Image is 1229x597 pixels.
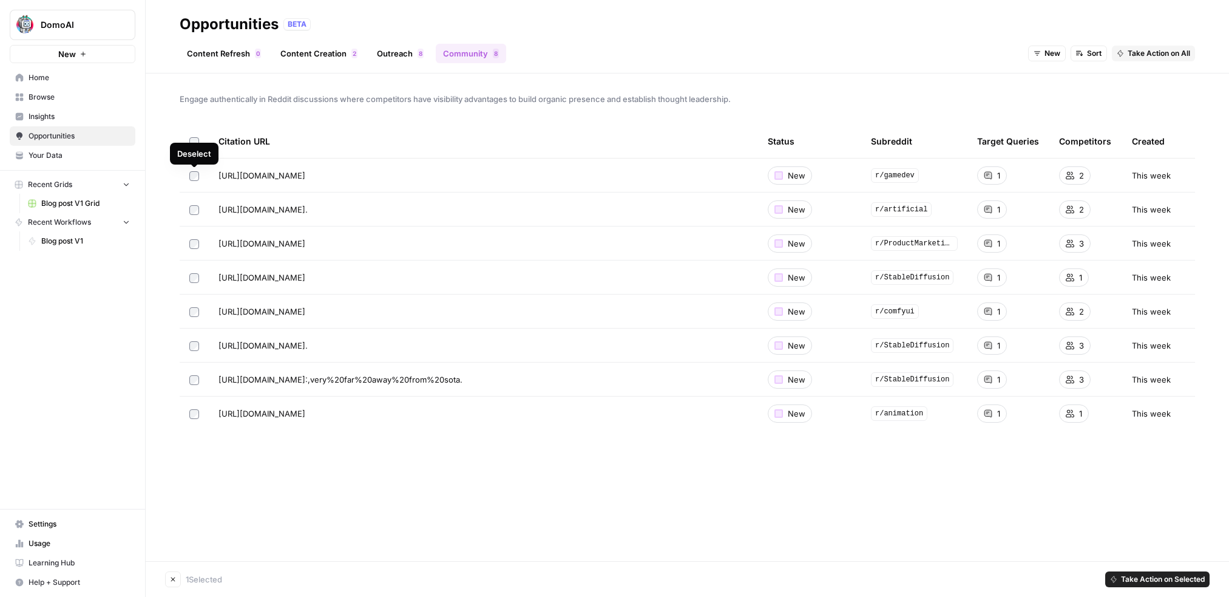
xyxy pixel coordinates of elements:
[1132,169,1171,182] span: This week
[871,372,953,387] span: r/StableDiffusion
[29,111,130,122] span: Insights
[768,125,794,158] div: Status
[788,271,805,284] span: New
[218,271,305,284] span: [URL][DOMAIN_NAME]
[997,339,1000,352] span: 1
[871,236,958,251] span: r/ProductMarketing
[29,558,130,568] span: Learning Hub
[41,198,130,209] span: Blog post V1 Grid
[997,374,1000,386] span: 1
[788,374,805,386] span: New
[186,573,1100,585] div: 1 Selected
[29,538,130,549] span: Usage
[788,339,805,352] span: New
[418,49,424,58] div: 8
[1079,169,1084,182] span: 2
[10,573,135,592] button: Help + Support
[997,169,1000,182] span: 1
[29,92,130,103] span: Browse
[871,168,919,183] span: r/gamedev
[871,338,953,353] span: r/StableDiffusion
[1079,305,1084,318] span: 2
[180,15,279,34] div: Opportunities
[1132,203,1171,216] span: This week
[1079,339,1084,352] span: 3
[29,131,130,142] span: Opportunities
[41,19,114,31] span: DomoAI
[1132,237,1171,250] span: This week
[10,514,135,534] a: Settings
[419,49,422,58] span: 8
[218,203,308,216] span: [URL][DOMAIN_NAME].
[1044,48,1060,59] span: New
[997,271,1000,284] span: 1
[22,194,135,213] a: Blog post V1 Grid
[494,49,498,58] span: 8
[10,553,135,573] a: Learning Hub
[10,68,135,87] a: Home
[353,49,356,58] span: 2
[29,150,130,161] span: Your Data
[1132,305,1171,318] span: This week
[10,126,135,146] a: Opportunities
[436,44,506,63] a: Community8
[1112,46,1195,61] button: Take Action on All
[997,408,1000,420] span: 1
[10,45,135,63] button: New
[218,408,305,420] span: [URL][DOMAIN_NAME]
[788,305,805,318] span: New
[977,125,1039,158] div: Target Queries
[29,519,130,530] span: Settings
[1079,271,1082,284] span: 1
[177,148,211,160] div: Deselect
[256,49,260,58] span: 0
[1132,125,1165,158] div: Created
[1132,271,1171,284] span: This week
[218,305,305,318] span: [URL][DOMAIN_NAME]
[997,203,1000,216] span: 1
[871,406,927,421] span: r/animation
[218,125,748,158] div: Citation URL
[1059,125,1111,158] div: Competitors
[1079,237,1084,250] span: 3
[351,49,357,58] div: 2
[1128,48,1190,59] span: Take Action on All
[41,236,130,247] span: Blog post V1
[1132,408,1171,420] span: This week
[10,534,135,553] a: Usage
[1079,408,1082,420] span: 1
[1132,339,1171,352] span: This week
[788,203,805,216] span: New
[255,49,261,58] div: 0
[180,93,1195,105] span: Engage authentically in Reddit discussions where competitors have visibility advantages to build ...
[1132,374,1171,386] span: This week
[1121,574,1205,585] span: Take Action on Selected
[58,48,76,60] span: New
[997,305,1000,318] span: 1
[997,237,1000,250] span: 1
[28,179,72,190] span: Recent Grids
[29,577,130,588] span: Help + Support
[22,231,135,251] a: Blog post V1
[1028,46,1066,61] button: New
[493,49,499,58] div: 8
[28,217,91,228] span: Recent Workflows
[10,213,135,231] button: Recent Workflows
[218,374,462,386] span: [URL][DOMAIN_NAME]:,very%20far%20away%20from%20sota.
[788,169,805,182] span: New
[29,72,130,83] span: Home
[1105,571,1210,587] button: Take Action on Selected
[10,87,135,107] a: Browse
[273,44,365,63] a: Content Creation2
[10,146,135,165] a: Your Data
[218,339,308,352] span: [URL][DOMAIN_NAME].
[370,44,431,63] a: Outreach8
[1071,46,1107,61] button: Sort
[14,14,36,36] img: DomoAI Logo
[871,125,912,158] div: Subreddit
[218,169,305,182] span: [URL][DOMAIN_NAME]
[871,270,953,285] span: r/StableDiffusion
[218,237,305,250] span: [URL][DOMAIN_NAME]
[871,304,919,319] span: r/comfyui
[788,408,805,420] span: New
